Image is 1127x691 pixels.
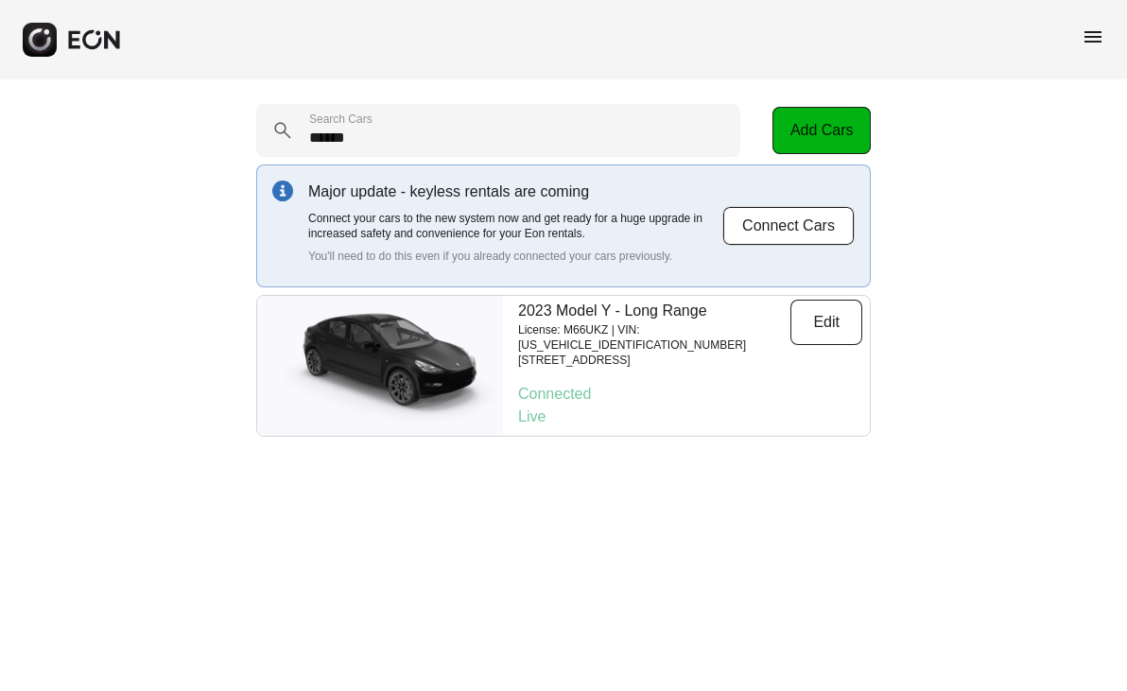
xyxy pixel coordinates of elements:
[309,112,373,127] label: Search Cars
[518,406,862,428] p: Live
[722,206,855,246] button: Connect Cars
[272,181,293,201] img: info
[518,300,790,322] p: 2023 Model Y - Long Range
[518,353,790,368] p: [STREET_ADDRESS]
[772,107,871,154] button: Add Cars
[308,211,722,241] p: Connect your cars to the new system now and get ready for a huge upgrade in increased safety and ...
[308,249,722,264] p: You'll need to do this even if you already connected your cars previously.
[1082,26,1104,48] span: menu
[518,383,862,406] p: Connected
[518,322,790,353] p: License: M66UKZ | VIN: [US_VEHICLE_IDENTIFICATION_NUMBER]
[790,300,862,345] button: Edit
[257,304,503,427] img: car
[308,181,722,203] p: Major update - keyless rentals are coming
